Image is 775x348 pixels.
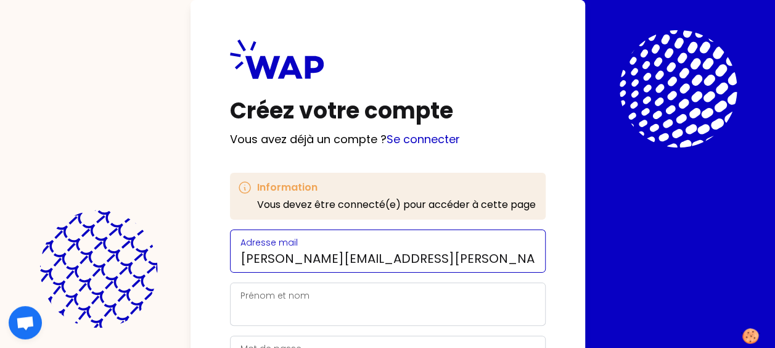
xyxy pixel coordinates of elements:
div: Ouvrir le chat [9,306,42,339]
h3: Information [257,180,536,195]
label: Adresse mail [240,236,298,249]
label: Prénom et nom [240,289,310,302]
a: Se connecter [387,131,460,147]
h1: Créez votre compte [230,99,546,123]
p: Vous avez déjà un compte ? [230,131,546,148]
p: Vous devez être connecté(e) pour accéder à cette page [257,197,536,212]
